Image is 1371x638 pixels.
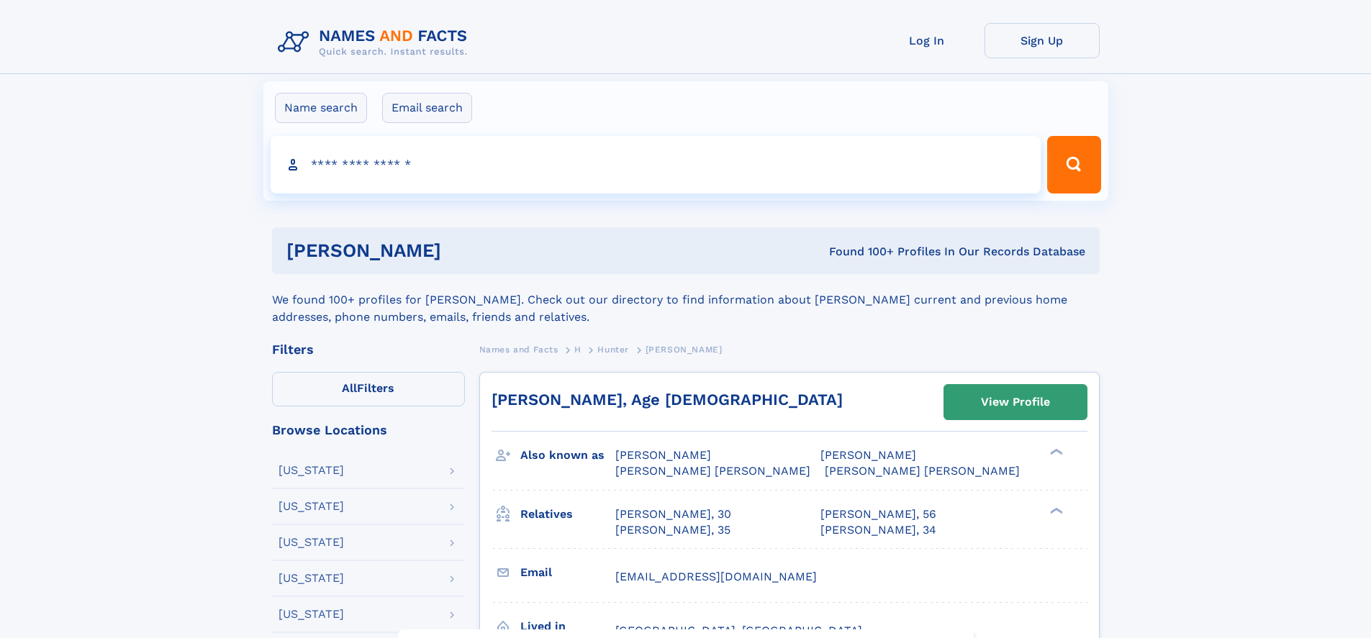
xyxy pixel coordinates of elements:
div: [US_STATE] [279,609,344,620]
h3: Also known as [520,443,615,468]
div: [US_STATE] [279,573,344,584]
div: [US_STATE] [279,501,344,512]
img: Logo Names and Facts [272,23,479,62]
a: H [574,340,582,358]
span: [EMAIL_ADDRESS][DOMAIN_NAME] [615,570,817,583]
span: [PERSON_NAME] [PERSON_NAME] [825,464,1020,478]
a: [PERSON_NAME], 30 [615,506,731,522]
div: ❯ [1046,447,1064,457]
a: [PERSON_NAME], 56 [820,506,936,522]
span: [PERSON_NAME] [PERSON_NAME] [615,464,810,478]
h3: Email [520,560,615,585]
span: [PERSON_NAME] [615,448,711,462]
span: All [342,381,357,395]
div: View Profile [981,386,1050,419]
label: Email search [382,93,472,123]
div: [US_STATE] [279,465,344,476]
span: Hunter [597,345,629,355]
a: View Profile [944,385,1087,419]
span: [GEOGRAPHIC_DATA], [GEOGRAPHIC_DATA] [615,624,862,637]
div: Browse Locations [272,424,465,437]
div: Found 100+ Profiles In Our Records Database [635,244,1085,260]
div: ❯ [1046,506,1064,515]
div: [US_STATE] [279,537,344,548]
label: Name search [275,93,367,123]
a: Names and Facts [479,340,558,358]
h1: [PERSON_NAME] [286,242,635,260]
a: [PERSON_NAME], Age [DEMOGRAPHIC_DATA] [492,391,843,409]
label: Filters [272,372,465,406]
a: Log In [869,23,985,58]
a: Hunter [597,340,629,358]
a: Sign Up [985,23,1100,58]
input: search input [271,136,1041,193]
h3: Relatives [520,502,615,527]
div: Filters [272,343,465,356]
span: H [574,345,582,355]
button: Search Button [1047,136,1100,193]
span: [PERSON_NAME] [820,448,916,462]
div: We found 100+ profiles for [PERSON_NAME]. Check out our directory to find information about [PERS... [272,274,1100,326]
span: [PERSON_NAME] [646,345,723,355]
a: [PERSON_NAME], 35 [615,522,730,538]
a: [PERSON_NAME], 34 [820,522,936,538]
